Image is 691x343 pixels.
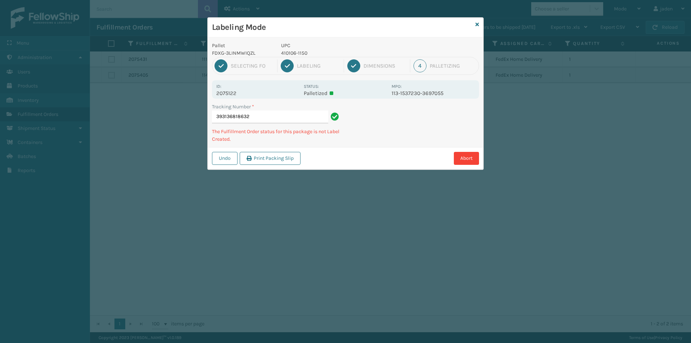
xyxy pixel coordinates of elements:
[454,152,479,165] button: Abort
[281,42,387,49] p: UPC
[392,90,475,96] p: 113-1537230-3697055
[414,59,426,72] div: 4
[240,152,301,165] button: Print Packing Slip
[212,42,272,49] p: Pallet
[212,103,254,110] label: Tracking Number
[304,90,387,96] p: Palletized
[214,59,227,72] div: 1
[363,63,407,69] div: Dimensions
[231,63,274,69] div: Selecting FO
[304,84,319,89] label: Status:
[392,84,402,89] label: MPO:
[216,90,299,96] p: 2075122
[212,22,473,33] h3: Labeling Mode
[216,84,221,89] label: Id:
[347,59,360,72] div: 3
[212,128,341,143] p: The Fulfillment Order status for this package is not Label Created.
[212,49,272,57] p: FDXG-3LINMWIQZL
[281,49,387,57] p: 410106-1150
[212,152,238,165] button: Undo
[297,63,340,69] div: Labeling
[430,63,477,69] div: Palletizing
[281,59,294,72] div: 2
